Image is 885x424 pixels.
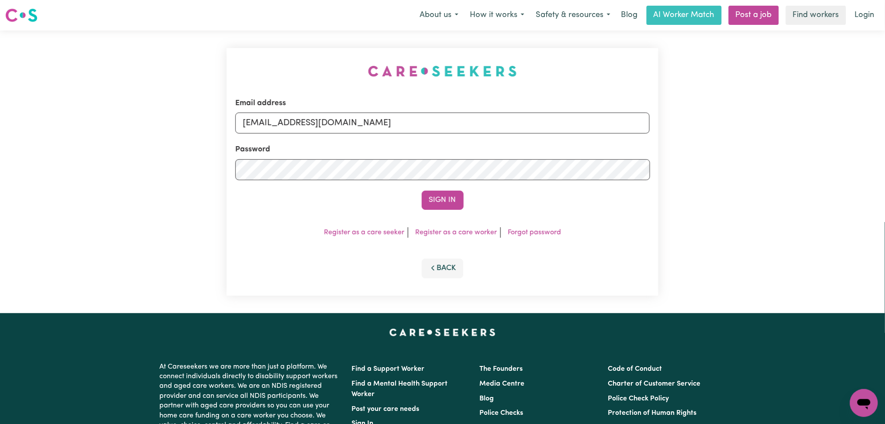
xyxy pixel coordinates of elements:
a: Post a job [729,6,779,25]
button: About us [414,6,464,24]
a: Blog [616,6,643,25]
label: Password [235,144,270,155]
a: Careseekers home page [389,329,496,336]
a: Protection of Human Rights [608,410,696,417]
a: Charter of Customer Service [608,380,700,387]
img: Careseekers logo [5,7,38,23]
a: Find a Support Worker [352,366,425,373]
a: Login [850,6,880,25]
a: Careseekers logo [5,5,38,25]
a: Code of Conduct [608,366,662,373]
a: Register as a care seeker [324,229,404,236]
iframe: Button to launch messaging window [850,389,878,417]
a: Find a Mental Health Support Worker [352,380,448,398]
button: Back [422,259,464,278]
a: Blog [480,395,494,402]
label: Email address [235,98,286,109]
a: AI Worker Match [647,6,722,25]
a: Police Checks [480,410,523,417]
a: Find workers [786,6,846,25]
button: Safety & resources [530,6,616,24]
a: Police Check Policy [608,395,669,402]
a: Post your care needs [352,406,420,413]
button: Sign In [422,191,464,210]
a: Media Centre [480,380,525,387]
button: How it works [464,6,530,24]
a: Register as a care worker [415,229,497,236]
a: Forgot password [508,229,561,236]
a: The Founders [480,366,523,373]
input: Email address [235,113,650,133]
